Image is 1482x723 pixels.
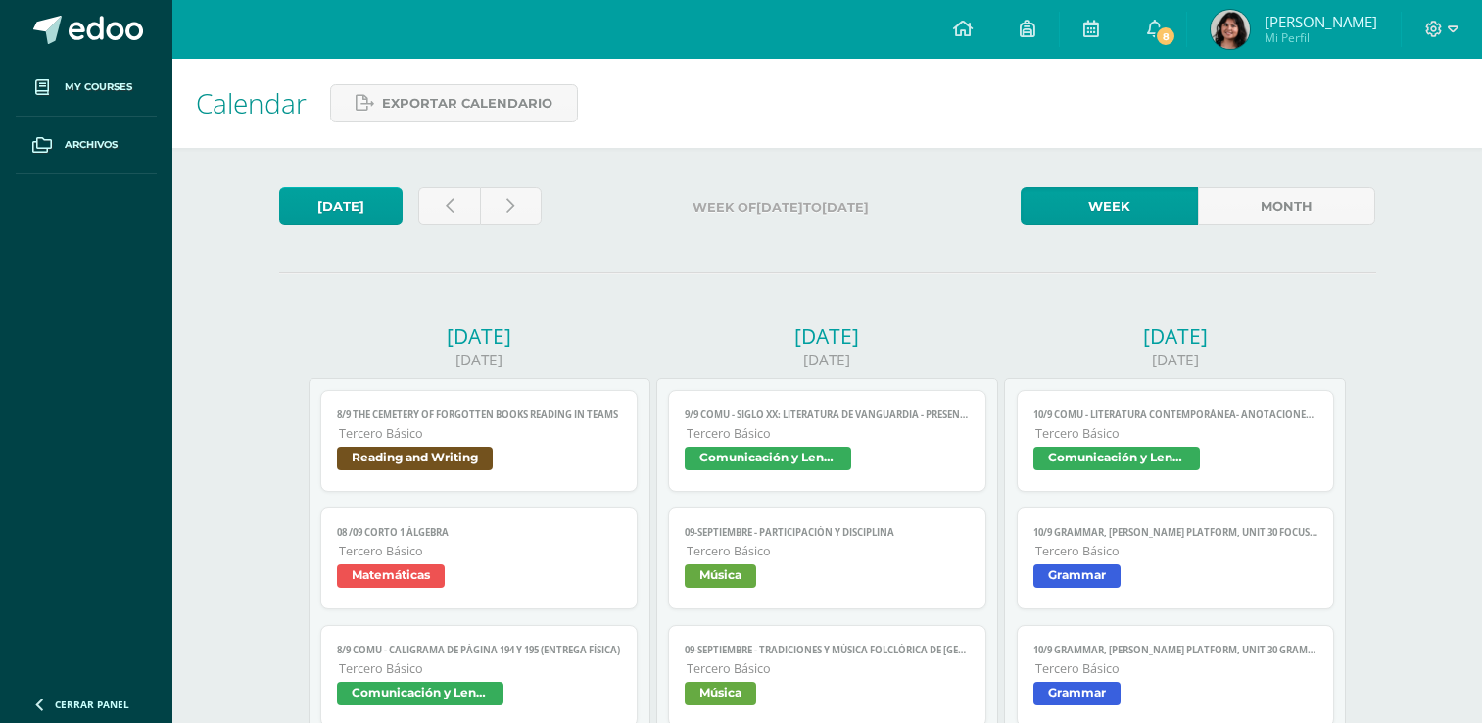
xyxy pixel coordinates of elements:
span: Comunicación y Lenguaje [1033,447,1200,470]
a: Week [1021,187,1198,225]
span: [PERSON_NAME] [1265,12,1377,31]
div: [DATE] [1004,350,1346,370]
span: 9/9 COMU - Siglo XX: Literatura de Vanguardia - presentación [685,409,970,421]
a: My courses [16,59,157,117]
span: Música [685,564,756,588]
span: Comunicación y Lenguaje [685,447,851,470]
span: Comunicación y Lenguaje [337,682,503,705]
span: Música [685,682,756,705]
span: Mi Perfil [1265,29,1377,46]
span: Grammar [1033,682,1121,705]
div: [DATE] [1004,322,1346,350]
span: Calendar [196,84,307,121]
a: 8/9 The Cemetery of Forgotten books reading in TEAMSTercero BásicoReading and Writing [320,390,639,492]
a: 09-septiembre - Participación y disciplinaTercero BásicoMúsica [668,507,986,609]
label: Week of to [557,187,1005,227]
span: Tercero Básico [687,660,970,677]
a: Month [1198,187,1375,225]
span: 8/9 COMU - Caligrama de página 194 y 195 (Entrega física) [337,644,622,656]
div: [DATE] [656,350,998,370]
span: 10/9 COMU - Literatura contemporánea- Anotaciones en el cuaderno. [1033,409,1318,421]
span: 08 /09 Corto 1 Álgebra [337,526,622,539]
a: Exportar calendario [330,84,578,122]
a: 10/9 Grammar, [PERSON_NAME] Platform, Unit 30 Focused practice ATercero BásicoGrammar [1017,507,1335,609]
span: 09-septiembre - Tradiciones y música folclórica de [GEOGRAPHIC_DATA] [685,644,970,656]
span: Archivos [65,137,118,153]
span: Reading and Writing [337,447,493,470]
span: Grammar [1033,564,1121,588]
div: [DATE] [309,350,650,370]
span: 09-septiembre - Participación y disciplina [685,526,970,539]
span: Tercero Básico [339,660,622,677]
span: Tercero Básico [687,543,970,559]
strong: [DATE] [822,200,869,215]
span: 8/9 The Cemetery of Forgotten books reading in TEAMS [337,409,622,421]
span: Tercero Básico [1035,425,1318,442]
span: Tercero Básico [1035,543,1318,559]
strong: [DATE] [756,200,803,215]
span: 10/9 Grammar, [PERSON_NAME] Platform, Unit 30 Focused practice A [1033,526,1318,539]
span: 8 [1155,25,1176,47]
span: Tercero Básico [339,543,622,559]
span: Matemáticas [337,564,445,588]
span: My courses [65,79,132,95]
span: Cerrar panel [55,698,129,711]
a: 9/9 COMU - Siglo XX: Literatura de Vanguardia - presentaciónTercero BásicoComunicación y Lenguaje [668,390,986,492]
span: Tercero Básico [1035,660,1318,677]
a: 08 /09 Corto 1 ÁlgebraTercero BásicoMatemáticas [320,507,639,609]
img: 9da4bd09db85578faf3960d75a072bc8.png [1211,10,1250,49]
span: Tercero Básico [687,425,970,442]
div: [DATE] [309,322,650,350]
span: Exportar calendario [382,85,552,121]
div: [DATE] [656,322,998,350]
a: [DATE] [279,187,403,225]
a: Archivos [16,117,157,174]
a: 10/9 COMU - Literatura contemporánea- Anotaciones en el cuaderno.Tercero BásicoComunicación y Len... [1017,390,1335,492]
span: 10/9 Grammar, [PERSON_NAME] Platform, Unit 30 Grammar in context reading comprehension [1033,644,1318,656]
span: Tercero Básico [339,425,622,442]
